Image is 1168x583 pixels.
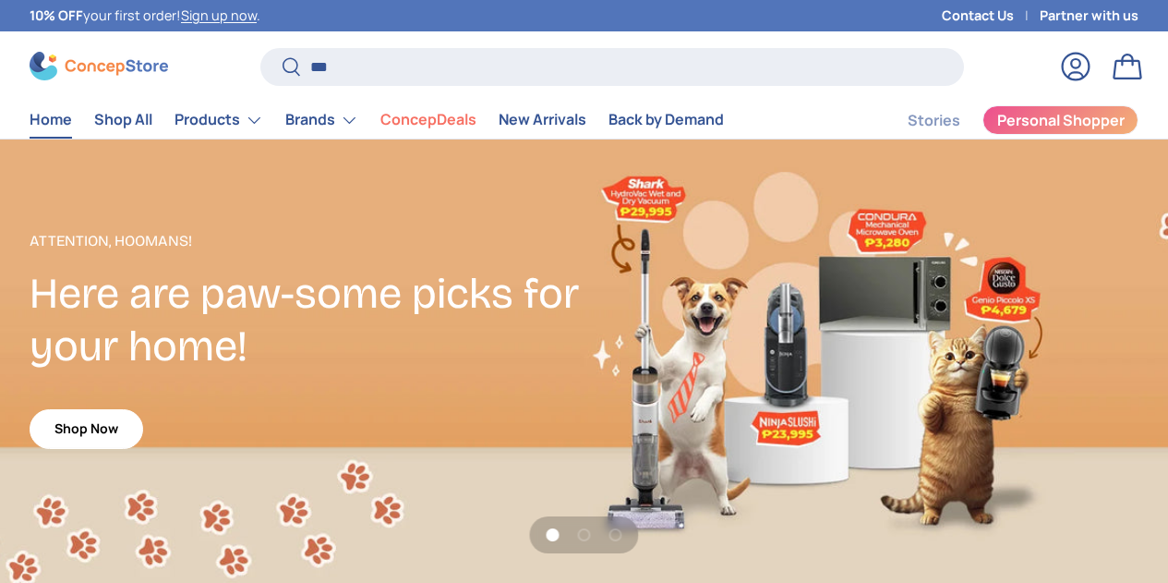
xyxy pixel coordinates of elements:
a: ConcepDeals [380,102,476,138]
img: ConcepStore [30,52,168,80]
a: Shop All [94,102,152,138]
a: Partner with us [1040,6,1138,26]
a: Contact Us [942,6,1040,26]
a: Stories [908,103,960,139]
a: Home [30,102,72,138]
summary: Products [163,102,274,139]
a: Brands [285,102,358,139]
strong: 10% OFF [30,6,83,24]
a: Sign up now [181,6,257,24]
a: Personal Shopper [982,105,1138,135]
nav: Secondary [863,102,1138,139]
nav: Primary [30,102,724,139]
a: Products [175,102,263,139]
a: Shop Now [30,409,143,449]
p: Attention, Hoomans! [30,230,584,252]
a: Back by Demand [608,102,724,138]
a: New Arrivals [499,102,586,138]
span: Personal Shopper [997,113,1125,128]
summary: Brands [274,102,369,139]
h2: Here are paw-some picks for your home! [30,267,584,373]
p: your first order! . [30,6,260,26]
